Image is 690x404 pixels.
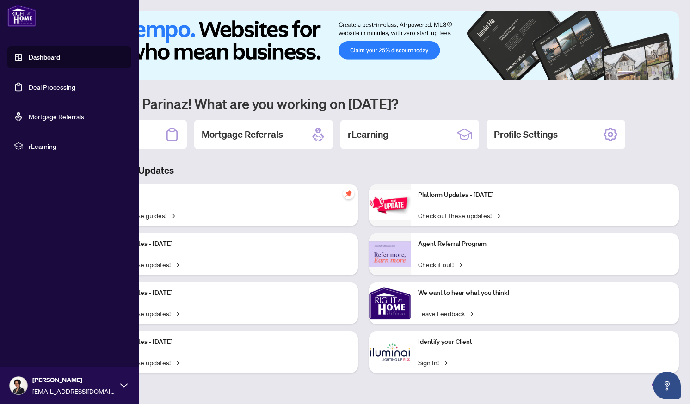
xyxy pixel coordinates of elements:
[618,71,633,74] button: 1
[418,357,447,367] a: Sign In!→
[7,5,36,27] img: logo
[418,337,672,347] p: Identify your Client
[97,288,351,298] p: Platform Updates - [DATE]
[348,128,388,141] h2: rLearning
[418,210,500,220] a: Check out these updates!→
[651,71,655,74] button: 4
[495,210,500,220] span: →
[174,259,179,269] span: →
[636,71,640,74] button: 2
[418,288,672,298] p: We want to hear what you think!
[418,239,672,249] p: Agent Referral Program
[32,375,116,385] span: [PERSON_NAME]
[659,71,662,74] button: 5
[170,210,175,220] span: →
[29,53,60,61] a: Dashboard
[29,83,75,91] a: Deal Processing
[369,282,411,324] img: We want to hear what you think!
[174,308,179,318] span: →
[418,259,462,269] a: Check it out!→
[418,190,672,200] p: Platform Updates - [DATE]
[174,357,179,367] span: →
[369,190,411,220] img: Platform Updates - June 23, 2025
[369,331,411,373] img: Identify your Client
[418,308,473,318] a: Leave Feedback→
[32,386,116,396] span: [EMAIL_ADDRESS][DOMAIN_NAME]
[97,190,351,200] p: Self-Help
[666,71,670,74] button: 6
[48,11,679,80] img: Slide 0
[97,337,351,347] p: Platform Updates - [DATE]
[10,377,27,394] img: Profile Icon
[343,188,354,199] span: pushpin
[653,372,681,399] button: Open asap
[443,357,447,367] span: →
[29,141,125,151] span: rLearning
[97,239,351,249] p: Platform Updates - [DATE]
[202,128,283,141] h2: Mortgage Referrals
[369,241,411,267] img: Agent Referral Program
[468,308,473,318] span: →
[29,112,84,121] a: Mortgage Referrals
[48,95,679,112] h1: Welcome back Parinaz! What are you working on [DATE]?
[494,128,558,141] h2: Profile Settings
[457,259,462,269] span: →
[48,164,679,177] h3: Brokerage & Industry Updates
[644,71,647,74] button: 3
